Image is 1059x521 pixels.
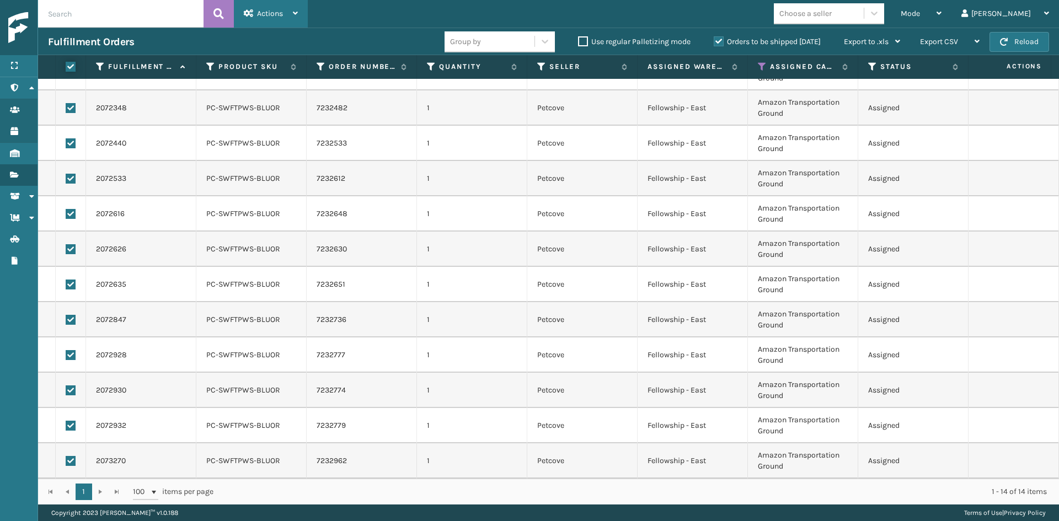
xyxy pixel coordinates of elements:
[417,161,527,196] td: 1
[76,484,92,500] a: 1
[858,302,969,337] td: Assigned
[858,196,969,232] td: Assigned
[206,103,280,112] a: PC-SWFTPWS-BLUOR
[638,373,748,408] td: Fellowship - East
[858,443,969,479] td: Assigned
[439,62,506,72] label: Quantity
[990,32,1049,52] button: Reload
[206,280,280,289] a: PC-SWFTPWS-BLUOR
[96,385,126,396] a: 2072930
[578,37,691,46] label: Use regular Palletizing mode
[450,36,481,47] div: Group by
[1004,509,1046,517] a: Privacy Policy
[748,337,858,373] td: Amazon Transportation Ground
[206,174,280,183] a: PC-SWFTPWS-BLUOR
[329,62,395,72] label: Order Number
[858,126,969,161] td: Assigned
[638,337,748,373] td: Fellowship - East
[417,337,527,373] td: 1
[858,232,969,267] td: Assigned
[307,232,417,267] td: 7232630
[307,161,417,196] td: 7232612
[96,103,127,114] a: 2072348
[206,209,280,218] a: PC-SWFTPWS-BLUOR
[96,350,127,361] a: 2072928
[527,232,638,267] td: Petcove
[48,35,134,49] h3: Fulfillment Orders
[972,57,1049,76] span: Actions
[307,126,417,161] td: 7232533
[206,385,280,395] a: PC-SWFTPWS-BLUOR
[206,456,280,465] a: PC-SWFTPWS-BLUOR
[96,279,126,290] a: 2072635
[51,504,178,521] p: Copyright 2023 [PERSON_NAME]™ v 1.0.188
[549,62,616,72] label: Seller
[307,302,417,337] td: 7232736
[858,408,969,443] td: Assigned
[638,443,748,479] td: Fellowship - East
[527,337,638,373] td: Petcove
[96,244,126,255] a: 2072626
[417,408,527,443] td: 1
[527,196,638,232] td: Petcove
[748,161,858,196] td: Amazon Transportation Ground
[206,244,280,254] a: PC-SWFTPWS-BLUOR
[748,267,858,302] td: Amazon Transportation Ground
[638,232,748,267] td: Fellowship - East
[307,373,417,408] td: 7232774
[206,421,280,430] a: PC-SWFTPWS-BLUOR
[96,314,126,325] a: 2072847
[638,196,748,232] td: Fellowship - East
[748,443,858,479] td: Amazon Transportation Ground
[527,126,638,161] td: Petcove
[417,302,527,337] td: 1
[206,138,280,148] a: PC-SWFTPWS-BLUOR
[748,373,858,408] td: Amazon Transportation Ground
[748,232,858,267] td: Amazon Transportation Ground
[417,373,527,408] td: 1
[417,232,527,267] td: 1
[527,161,638,196] td: Petcove
[307,196,417,232] td: 7232648
[96,455,126,466] a: 2073270
[307,337,417,373] td: 7232777
[714,37,821,46] label: Orders to be shipped [DATE]
[229,486,1047,497] div: 1 - 14 of 14 items
[307,267,417,302] td: 7232651
[638,302,748,337] td: Fellowship - East
[858,161,969,196] td: Assigned
[257,9,283,18] span: Actions
[638,126,748,161] td: Fellowship - East
[964,509,1002,517] a: Terms of Use
[858,267,969,302] td: Assigned
[527,302,638,337] td: Petcove
[133,484,213,500] span: items per page
[748,126,858,161] td: Amazon Transportation Ground
[638,267,748,302] td: Fellowship - East
[527,267,638,302] td: Petcove
[748,302,858,337] td: Amazon Transportation Ground
[858,337,969,373] td: Assigned
[527,408,638,443] td: Petcove
[307,90,417,126] td: 7232482
[417,90,527,126] td: 1
[417,126,527,161] td: 1
[206,350,280,359] a: PC-SWFTPWS-BLUOR
[748,90,858,126] td: Amazon Transportation Ground
[638,408,748,443] td: Fellowship - East
[880,62,947,72] label: Status
[96,173,126,184] a: 2072533
[218,62,285,72] label: Product SKU
[858,373,969,408] td: Assigned
[964,504,1046,521] div: |
[527,90,638,126] td: Petcove
[8,12,108,44] img: logo
[206,315,280,324] a: PC-SWFTPWS-BLUOR
[648,62,726,72] label: Assigned Warehouse
[96,420,126,431] a: 2072932
[307,443,417,479] td: 7232962
[96,138,126,149] a: 2072440
[748,408,858,443] td: Amazon Transportation Ground
[417,443,527,479] td: 1
[108,62,175,72] label: Fulfillment Order Id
